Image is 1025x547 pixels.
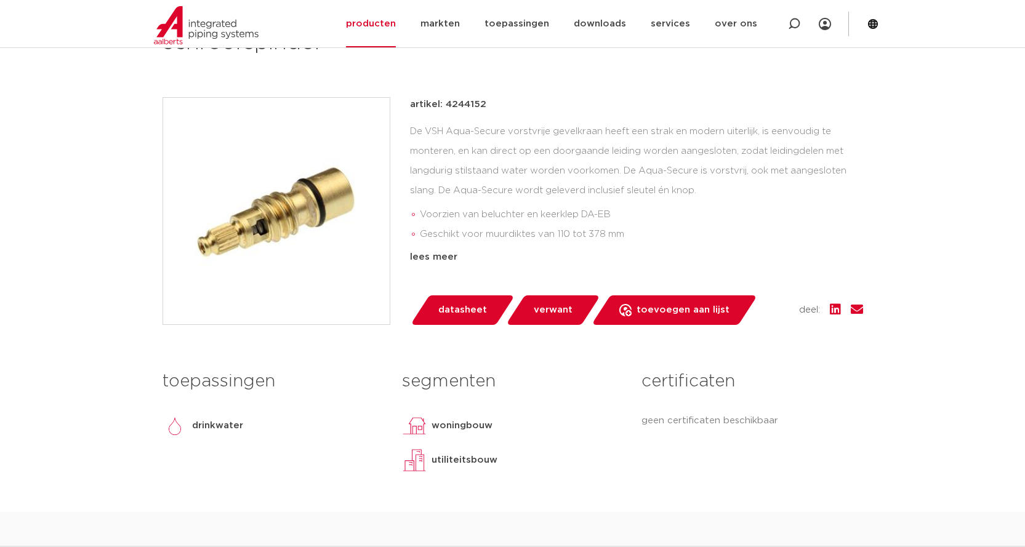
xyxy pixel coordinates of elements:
[637,300,730,320] span: toevoegen aan lijst
[410,295,515,325] a: datasheet
[402,369,623,394] h3: segmenten
[163,413,187,438] img: drinkwater
[438,300,487,320] span: datasheet
[410,122,863,245] div: De VSH Aqua-Secure vorstvrije gevelkraan heeft een strak en modern uiterlijk, is eenvoudig te mon...
[799,303,820,317] span: deel:
[432,418,492,433] p: woningbouw
[402,413,427,438] img: woningbouw
[402,448,427,473] img: utiliteitsbouw
[641,369,862,394] h3: certificaten
[163,98,390,324] img: Product Image for VSH Aqua-Secure bovendeel schroefspindel
[505,295,600,325] a: verwant
[410,250,863,265] div: lees meer
[534,300,573,320] span: verwant
[420,205,863,225] li: Voorzien van beluchter en keerklep DA-EB
[163,369,384,394] h3: toepassingen
[432,453,497,468] p: utiliteitsbouw
[410,97,486,112] p: artikel: 4244152
[420,225,863,244] li: Geschikt voor muurdiktes van 110 tot 378 mm
[641,413,862,428] p: geen certificaten beschikbaar
[192,418,243,433] p: drinkwater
